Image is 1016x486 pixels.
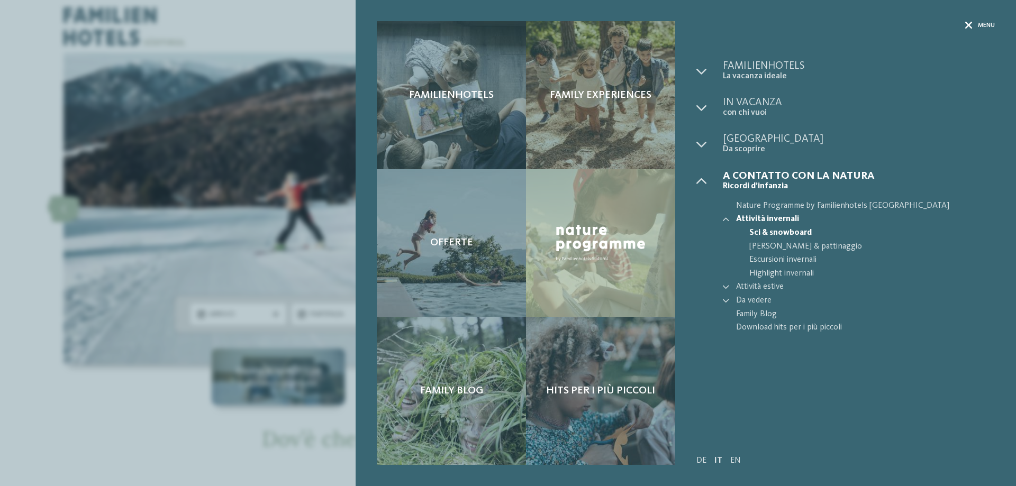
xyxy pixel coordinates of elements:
[723,134,995,154] a: [GEOGRAPHIC_DATA] Da scoprire
[546,384,655,397] span: Hits per i più piccoli
[723,171,995,191] a: A contatto con la natura Ricordi d’infanzia
[420,384,483,397] span: Family Blog
[526,21,675,169] a: Hotel sulle piste da sci per bambini: divertimento senza confini Family experiences
[749,253,995,267] a: Escursioni invernali
[749,267,995,281] a: Highlight invernali
[552,221,649,264] img: Nature Programme
[550,89,651,102] span: Family experiences
[749,240,995,254] a: [PERSON_NAME] & pattinaggio
[723,134,995,144] span: [GEOGRAPHIC_DATA]
[730,456,741,465] a: EN
[736,199,995,213] span: Nature Programme by Familienhotels [GEOGRAPHIC_DATA]
[723,97,995,118] a: In vacanza con chi vuoi
[430,236,473,249] span: Offerte
[714,456,722,465] a: IT
[526,169,675,317] a: Hotel sulle piste da sci per bambini: divertimento senza confini Nature Programme
[377,169,526,317] a: Hotel sulle piste da sci per bambini: divertimento senza confini Offerte
[409,89,494,102] span: Familienhotels
[723,181,995,191] span: Ricordi d’infanzia
[723,97,995,108] span: In vacanza
[749,226,995,240] a: Sci & snowboard
[723,199,995,213] a: Nature Programme by Familienhotels [GEOGRAPHIC_DATA]
[723,108,995,118] span: con chi vuoi
[723,308,995,322] a: Family Blog
[736,308,995,322] span: Family Blog
[736,280,995,294] a: Attività estive
[736,321,995,335] span: Download hits per i più piccoli
[723,61,995,71] span: Familienhotels
[736,294,995,308] a: Da vedere
[723,171,995,181] span: A contatto con la natura
[723,144,995,154] span: Da scoprire
[377,317,526,465] a: Hotel sulle piste da sci per bambini: divertimento senza confini Family Blog
[723,61,995,81] a: Familienhotels La vacanza ideale
[526,317,675,465] a: Hotel sulle piste da sci per bambini: divertimento senza confini Hits per i più piccoli
[736,213,995,226] a: Attività invernali
[696,456,706,465] a: DE
[723,321,995,335] a: Download hits per i più piccoli
[723,71,995,81] span: La vacanza ideale
[978,21,995,30] span: Menu
[377,21,526,169] a: Hotel sulle piste da sci per bambini: divertimento senza confini Familienhotels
